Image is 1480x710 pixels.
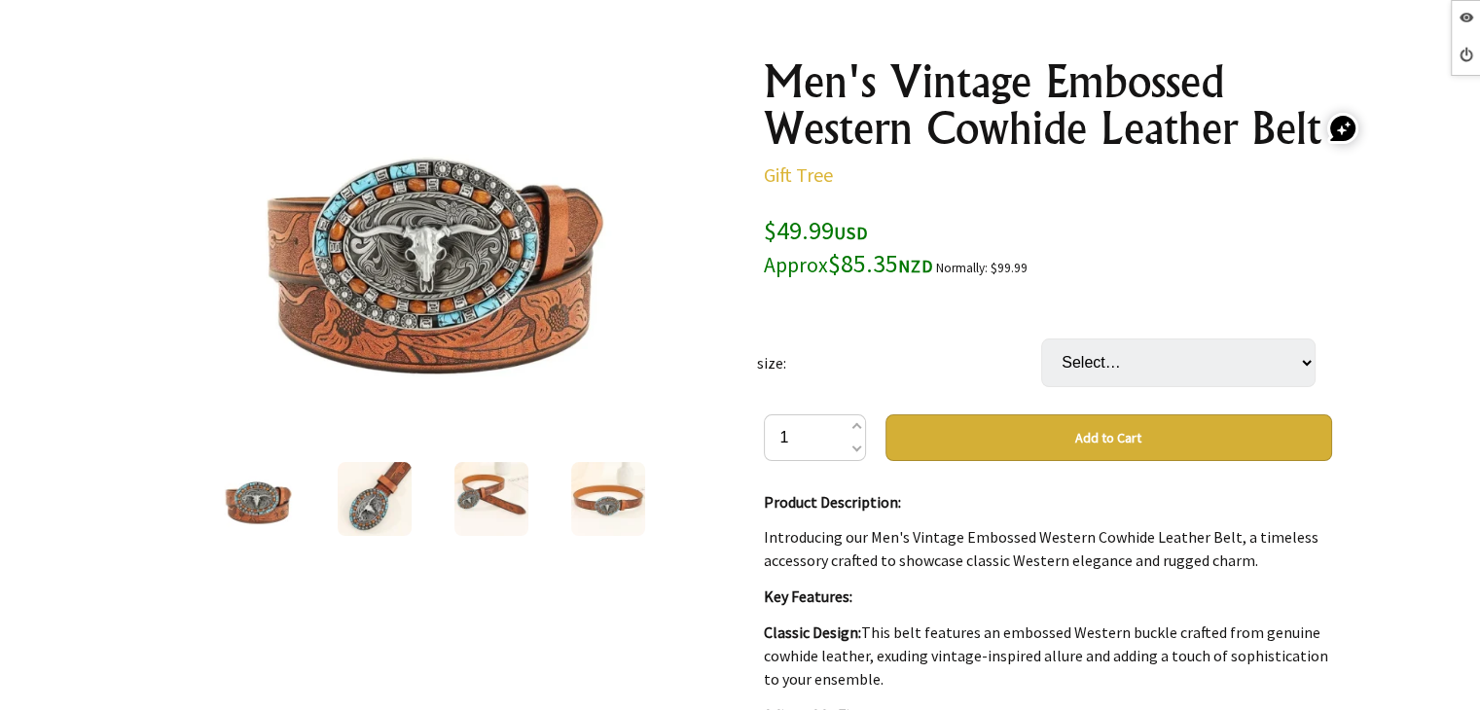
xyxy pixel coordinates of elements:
small: Approx [764,252,828,278]
span: USD [834,222,868,244]
strong: Product Description: [764,492,901,512]
img: Men's Vintage Embossed Western Cowhide Leather Belt [338,462,412,536]
strong: Key Features: [764,586,852,606]
img: Men's Vintage Embossed Western Cowhide Leather Belt [243,58,622,437]
img: Men's Vintage Embossed Western Cowhide Leather Belt [571,462,645,536]
img: Men's Vintage Embossed Western Cowhide Leather Belt [221,462,295,536]
span: NZD [898,255,933,277]
a: Gift Tree [764,162,833,187]
td: size: [757,311,1041,414]
span: $49.99 $85.35 [764,214,933,279]
img: Men's Vintage Embossed Western Cowhide Leather Belt [454,462,528,536]
p: Introducing our Men's Vintage Embossed Western Cowhide Leather Belt, a timeless accessory crafted... [764,525,1332,572]
p: This belt features an embossed Western buckle crafted from genuine cowhide leather, exuding vinta... [764,621,1332,691]
button: Add to Cart [885,414,1332,461]
strong: Classic Design: [764,622,861,642]
h1: Men's Vintage Embossed Western Cowhide Leather Belt [764,58,1332,152]
small: Normally: $99.99 [936,260,1028,276]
